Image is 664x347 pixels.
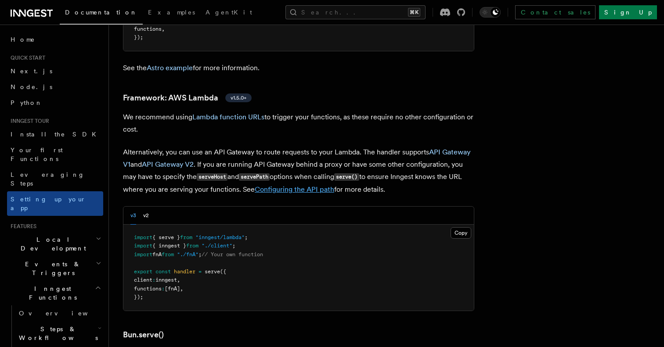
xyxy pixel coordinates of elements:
[15,325,98,342] span: Steps & Workflows
[195,234,245,240] span: "inngest/lambda"
[334,173,359,181] code: serve()
[152,251,162,258] span: fnA
[165,286,180,292] span: [fnA]
[142,160,194,168] a: API Gateway V2
[7,223,36,230] span: Features
[148,9,195,16] span: Examples
[11,35,35,44] span: Home
[7,54,45,61] span: Quick start
[15,305,103,321] a: Overview
[200,3,257,24] a: AgentKit
[7,142,103,167] a: Your first Functions
[408,8,420,17] kbd: ⌘K
[155,277,177,283] span: inngest
[7,232,103,256] button: Local Development
[7,256,103,281] button: Events & Triggers
[7,63,103,79] a: Next.js
[134,26,162,32] span: functions
[180,286,183,292] span: ,
[205,268,220,275] span: serve
[123,148,471,168] a: API Gateway V1
[7,284,95,302] span: Inngest Functions
[202,243,232,249] span: "./client"
[11,68,52,75] span: Next.js
[7,235,96,253] span: Local Development
[162,251,174,258] span: from
[60,3,143,25] a: Documentation
[152,277,155,283] span: :
[480,7,501,18] button: Toggle dark mode
[198,251,202,258] span: ;
[451,227,471,239] button: Copy
[177,251,198,258] span: "./fnA"
[134,34,143,40] span: });
[232,243,235,249] span: ;
[186,243,198,249] span: from
[134,234,152,240] span: import
[202,251,263,258] span: // Your own function
[134,268,152,275] span: export
[239,173,270,181] code: servePath
[147,64,193,72] a: Astro example
[123,329,164,341] a: Bun.serve()
[11,131,101,138] span: Install the SDK
[285,5,426,19] button: Search...⌘K
[599,5,657,19] a: Sign Up
[7,167,103,191] a: Leveraging Steps
[134,277,152,283] span: client
[7,32,103,47] a: Home
[11,171,85,187] span: Leveraging Steps
[143,3,200,24] a: Examples
[177,277,180,283] span: ,
[7,191,103,216] a: Setting up your app
[11,196,86,211] span: Setting up your app
[7,126,103,142] a: Install the SDK
[7,79,103,95] a: Node.js
[245,234,248,240] span: ;
[197,173,227,181] code: serveHost
[155,268,171,275] span: const
[7,260,96,277] span: Events & Triggers
[198,268,202,275] span: =
[7,118,49,125] span: Inngest tour
[162,26,165,32] span: ,
[123,62,474,74] p: See the for more information.
[11,147,63,162] span: Your first Functions
[162,286,165,292] span: :
[152,234,180,240] span: { serve }
[255,185,334,193] a: Configuring the API path
[192,113,264,121] a: Lambda function URLs
[152,243,186,249] span: { inngest }
[123,92,252,104] a: Framework: AWS Lambdav1.5.0+
[174,268,195,275] span: handler
[134,251,152,258] span: import
[134,294,143,300] span: });
[65,9,137,16] span: Documentation
[143,207,149,225] button: v2
[19,310,109,317] span: Overview
[7,95,103,111] a: Python
[123,146,474,196] p: Alternatively, you can use an API Gateway to route requests to your Lambda. The handler supports ...
[515,5,595,19] a: Contact sales
[206,9,252,16] span: AgentKit
[11,83,52,90] span: Node.js
[231,94,246,101] span: v1.5.0+
[134,286,162,292] span: functions
[134,243,152,249] span: import
[130,207,136,225] button: v3
[7,281,103,305] button: Inngest Functions
[220,268,226,275] span: ({
[11,99,43,106] span: Python
[180,234,192,240] span: from
[123,111,474,136] p: We recommend using to trigger your functions, as these require no other configuration or cost.
[15,321,103,346] button: Steps & Workflows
